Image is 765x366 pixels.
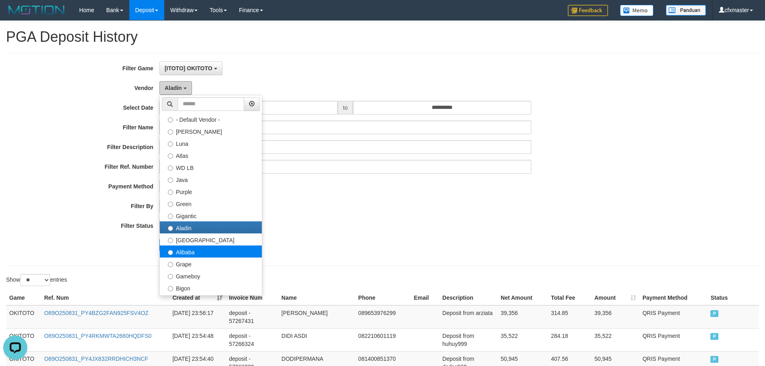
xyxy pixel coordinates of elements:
[160,221,262,233] label: Aladin
[169,328,226,351] td: [DATE] 23:54:48
[6,290,41,305] th: Game
[439,290,498,305] th: Description
[160,294,262,306] label: Allstar
[710,356,718,363] span: PAID
[160,173,262,185] label: Java
[3,3,27,27] button: Open LiveChat chat widget
[498,328,548,351] td: 35,522
[168,166,173,171] input: WD LB
[169,305,226,329] td: [DATE] 23:56:17
[168,238,173,243] input: [GEOGRAPHIC_DATA]
[568,5,608,16] img: Feedback.jpg
[278,328,355,351] td: DIDI ASDI
[168,250,173,255] input: Alibaba
[710,310,718,317] span: PAID
[160,137,262,149] label: Luna
[44,333,151,339] a: O89O250831_PY4RKMWTA2660HQDFS0
[498,290,548,305] th: Net Amount
[20,274,50,286] select: Showentries
[160,197,262,209] label: Green
[168,286,173,291] input: Bigon
[165,65,212,72] span: [ITOTO] OKITOTO
[160,209,262,221] label: Gigantic
[168,153,173,159] input: Atlas
[620,5,654,16] img: Button%20Memo.svg
[6,305,41,329] td: OKITOTO
[41,290,169,305] th: Ref. Num
[498,305,548,329] td: 39,356
[226,290,278,305] th: Invoice Num
[707,290,759,305] th: Status
[44,356,148,362] a: O89O250831_PY4JX832RRDHICH3NCF
[160,149,262,161] label: Atlas
[159,81,192,95] button: Aladin
[160,233,262,245] label: [GEOGRAPHIC_DATA]
[160,113,262,125] label: - Default Vendor -
[439,328,498,351] td: Deposit from huhuy999
[639,305,708,329] td: QRIS Payment
[168,178,173,183] input: Java
[548,305,591,329] td: 314.85
[6,274,67,286] label: Show entries
[44,310,149,316] a: O89O250831_PY4BZG2FAN925FSV4OZ
[355,328,411,351] td: 082210601119
[278,290,355,305] th: Name
[160,125,262,137] label: [PERSON_NAME]
[168,274,173,279] input: Gameboy
[338,101,353,115] span: to
[591,290,639,305] th: Amount: activate to sort column ascending
[168,190,173,195] input: Purple
[160,258,262,270] label: Grape
[355,305,411,329] td: 089653976299
[226,305,278,329] td: deposit - 57267431
[6,29,759,45] h1: PGA Deposit History
[168,214,173,219] input: Gigantic
[548,328,591,351] td: 284.18
[548,290,591,305] th: Total Fee
[169,290,226,305] th: Created at: activate to sort column ascending
[160,161,262,173] label: WD LB
[439,305,498,329] td: Deposit from arziata
[666,5,706,16] img: panduan.png
[6,4,67,16] img: MOTION_logo.png
[168,262,173,267] input: Grape
[278,305,355,329] td: [PERSON_NAME]
[710,333,718,340] span: PAID
[160,245,262,258] label: Alibaba
[160,282,262,294] label: Bigon
[355,290,411,305] th: Phone
[159,61,222,75] button: [ITOTO] OKITOTO
[639,290,708,305] th: Payment Method
[168,117,173,123] input: - Default Vendor -
[591,305,639,329] td: 39,356
[160,185,262,197] label: Purple
[639,328,708,351] td: QRIS Payment
[165,85,182,91] span: Aladin
[168,141,173,147] input: Luna
[168,129,173,135] input: [PERSON_NAME]
[168,226,173,231] input: Aladin
[160,270,262,282] label: Gameboy
[226,328,278,351] td: deposit - 57266324
[6,328,41,351] td: OKITOTO
[591,328,639,351] td: 35,522
[168,202,173,207] input: Green
[411,290,439,305] th: Email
